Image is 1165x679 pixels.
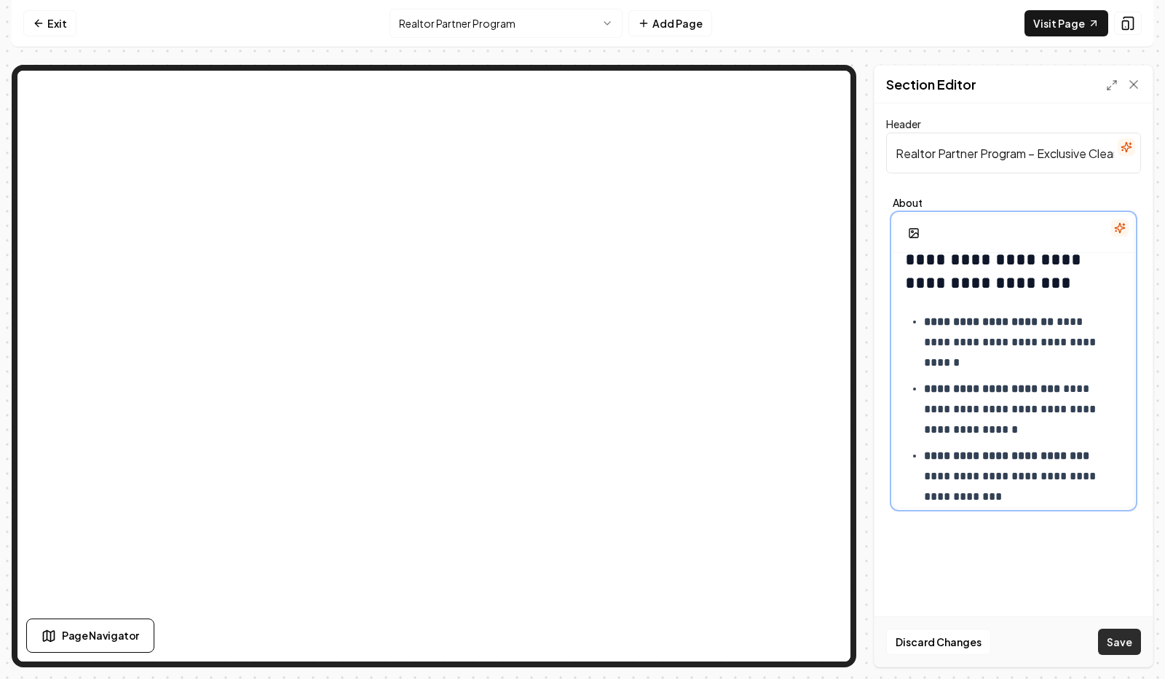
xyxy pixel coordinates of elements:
button: Add Page [628,10,712,36]
label: About [893,197,1134,208]
span: Page Navigator [62,628,139,643]
button: Save [1098,629,1141,655]
a: Exit [23,10,76,36]
button: Discard Changes [886,629,991,655]
button: Page Navigator [26,619,154,653]
button: Add Image [899,220,928,246]
a: Visit Page [1024,10,1108,36]
label: Header [886,117,921,130]
h2: Section Editor [886,74,976,95]
input: Header [886,133,1141,173]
